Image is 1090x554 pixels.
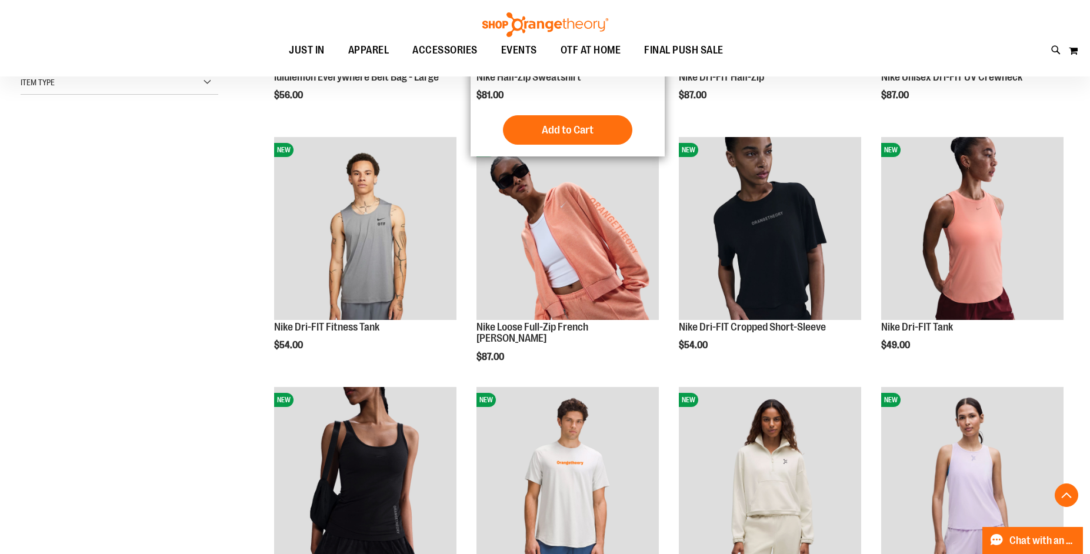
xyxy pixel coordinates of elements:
span: NEW [679,143,698,157]
a: JUST IN [277,37,336,64]
a: EVENTS [489,37,549,64]
div: product [875,131,1069,381]
span: OTF AT HOME [561,37,621,64]
img: Nike Dri-FIT Cropped Short-Sleeve [679,137,861,319]
span: Add to Cart [542,124,594,136]
div: product [673,131,867,381]
span: NEW [274,393,294,407]
a: Nike Dri-FIT Cropped Short-SleeveNEW [679,137,861,321]
a: APPAREL [336,37,401,64]
span: Item Type [21,78,55,87]
span: $56.00 [274,90,305,101]
a: Nike Dri-FIT Half-Zip [679,71,764,83]
a: FINAL PUSH SALE [632,37,735,64]
span: NEW [881,393,901,407]
span: NEW [679,393,698,407]
span: FINAL PUSH SALE [644,37,724,64]
div: product [471,131,665,392]
button: Add to Cart [503,115,632,145]
span: $87.00 [881,90,911,101]
span: APPAREL [348,37,389,64]
a: Nike Unisex Dri-FIT UV Crewneck [881,71,1022,83]
span: $81.00 [476,90,505,101]
div: product [268,131,462,381]
a: Nike Dri-FIT Tank [881,321,953,333]
span: Chat with an Expert [1009,535,1076,546]
img: Nike Dri-FIT Tank [881,137,1064,319]
span: $54.00 [679,340,709,351]
button: Chat with an Expert [982,527,1084,554]
img: Shop Orangetheory [481,12,610,37]
a: Nike Half-Zip Sweatshirt [476,71,581,83]
span: $54.00 [274,340,305,351]
span: EVENTS [501,37,537,64]
a: Nike Dri-FIT Fitness Tank [274,321,379,333]
a: lululemon Everywhere Belt Bag - Large [274,71,439,83]
span: $49.00 [881,340,912,351]
span: JUST IN [289,37,325,64]
span: NEW [476,393,496,407]
span: ACCESSORIES [412,37,478,64]
a: ACCESSORIES [401,37,489,64]
span: NEW [881,143,901,157]
a: Nike Dri-FIT Cropped Short-Sleeve [679,321,826,333]
span: $87.00 [476,352,506,362]
a: Nike Dri-FIT TankNEW [881,137,1064,321]
a: OTF AT HOME [549,37,633,64]
img: Nike Loose Full-Zip French Terry Hoodie [476,137,659,319]
a: Nike Loose Full-Zip French Terry HoodieNEW [476,137,659,321]
a: Nike Loose Full-Zip French [PERSON_NAME] [476,321,588,345]
a: Nike Dri-FIT Fitness TankNEW [274,137,456,321]
button: Back To Top [1055,483,1078,507]
span: $87.00 [679,90,708,101]
img: Nike Dri-FIT Fitness Tank [274,137,456,319]
span: NEW [274,143,294,157]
